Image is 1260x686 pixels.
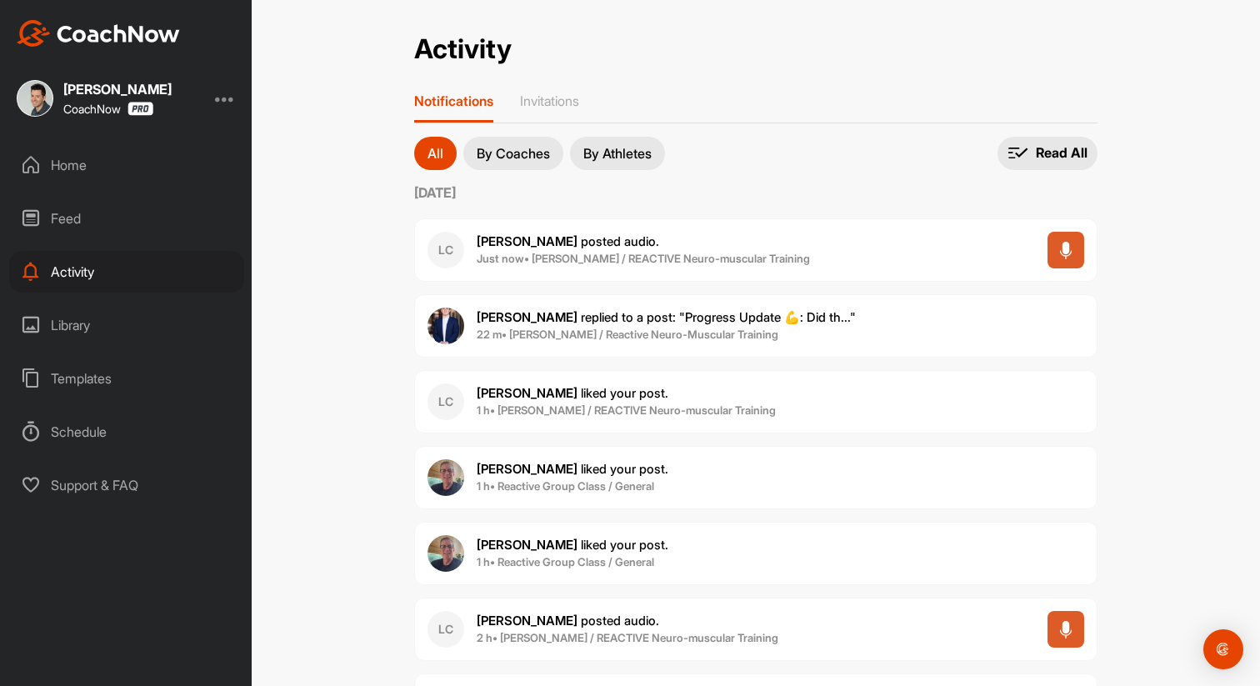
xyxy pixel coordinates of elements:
div: Home [9,144,244,186]
b: 1 h • [PERSON_NAME] / REACTIVE Neuro-muscular Training [477,403,776,417]
button: By Coaches [463,137,563,170]
img: user avatar [427,308,464,344]
div: LC [427,232,464,268]
p: All [427,147,443,160]
div: Open Intercom Messenger [1203,629,1243,669]
img: CoachNow Pro [127,102,153,116]
span: liked your post . [477,385,668,401]
b: [PERSON_NAME] [477,309,577,325]
img: user avatar [427,459,464,496]
h2: Activity [414,33,512,66]
img: CoachNow [17,20,180,47]
button: By Athletes [570,137,665,170]
div: Activity [9,251,244,293]
span: liked your post . [477,537,668,553]
div: Support & FAQ [9,464,244,506]
span: liked your post . [477,461,668,477]
div: Feed [9,198,244,239]
button: All [414,137,457,170]
label: [DATE] [414,183,1097,203]
div: LC [427,383,464,420]
div: Schedule [9,411,244,453]
span: posted audio . [477,233,659,249]
b: 22 m • [PERSON_NAME] / Reactive Neuro-Muscular Training [477,328,778,341]
b: 2 h • [PERSON_NAME] / REACTIVE Neuro-muscular Training [477,631,778,644]
div: Templates [9,358,244,399]
p: Notifications [414,93,493,109]
img: user avatar [427,535,464,572]
p: By Coaches [477,147,550,160]
b: [PERSON_NAME] [477,537,577,553]
b: Just now • [PERSON_NAME] / REACTIVE Neuro-muscular Training [477,252,810,265]
p: Invitations [520,93,579,109]
p: Read All [1036,144,1087,162]
b: [PERSON_NAME] [477,385,577,401]
p: By Athletes [583,147,652,160]
span: posted audio . [477,613,659,628]
b: 1 h • Reactive Group Class / General [477,479,654,493]
span: replied to a post : "Progress Update 💪: Did th..." [477,309,856,325]
b: [PERSON_NAME] [477,461,577,477]
div: CoachNow [63,102,153,116]
div: LC [427,611,464,648]
b: [PERSON_NAME] [477,613,577,628]
b: 1 h • Reactive Group Class / General [477,555,654,568]
img: square_53ea0b01640867f1256abf4190216681.jpg [17,80,53,117]
div: [PERSON_NAME] [63,83,172,96]
div: Library [9,304,244,346]
b: [PERSON_NAME] [477,233,577,249]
